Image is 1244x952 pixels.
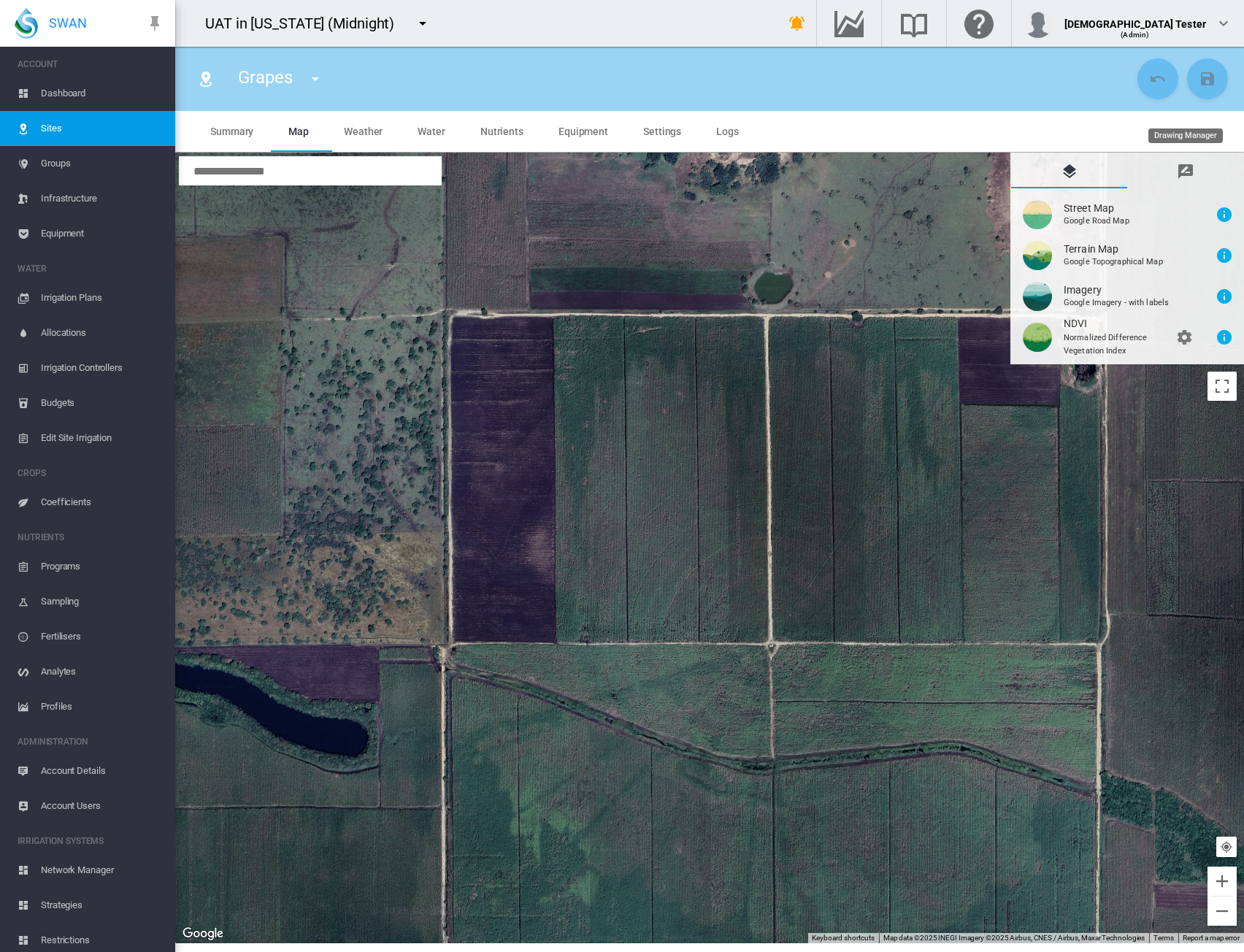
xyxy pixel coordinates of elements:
md-tooltip: Drawing Manager [1148,128,1223,143]
img: profile.jpg [1024,9,1053,38]
span: NUTRIENTS [18,526,164,549]
span: Sampling [41,584,164,619]
span: Fertilisers [41,619,164,654]
span: WATER [18,257,164,280]
span: Infrastructure [41,181,164,216]
button: Toggle fullscreen view [1207,372,1237,401]
span: ADMINISTRATION [18,730,164,753]
md-icon: icon-content-save [1199,70,1216,88]
md-icon: icon-information [1216,206,1233,223]
span: ACCOUNT [18,53,164,76]
div: UAT in [US_STATE] (Midnight) [205,13,407,34]
span: SWAN [49,14,87,32]
button: icon-menu-down [301,64,330,93]
button: Save Changes [1187,58,1228,99]
span: Summary [210,126,253,137]
span: Edit Site Irrigation [41,421,164,456]
img: Google [179,924,227,943]
img: SWAN-Landscape-Logo-Colour-drop.png [15,8,38,39]
button: Zoom out [1207,897,1237,926]
span: Settings [643,126,681,137]
button: Your Location [1216,837,1237,857]
span: Water [418,126,445,137]
div: [DEMOGRAPHIC_DATA] Tester [1064,11,1207,26]
md-icon: Click here for help [961,15,997,32]
md-icon: icon-bell-ring [788,15,806,32]
button: Layer settings [1170,323,1199,352]
span: Coefficients [41,485,164,520]
md-tab-item: Map Layer Control [1011,153,1127,188]
span: Equipment [558,126,608,137]
md-icon: icon-information [1216,247,1233,264]
span: Weather [344,126,383,137]
button: Terrain Map Google Topographical Map Layer information [1011,235,1243,276]
span: Map data ©2025 INEGI Imagery ©2025 Airbus, CNES / Airbus, Maxar Technologies [883,934,1145,942]
span: Profiles [41,689,164,724]
button: icon-bell-ring [783,9,812,38]
button: Cancel Changes [1137,58,1178,99]
span: Sites [41,111,164,146]
button: Click to go to list of Sites [191,64,220,93]
span: Nutrients [480,126,523,137]
span: Equipment [41,216,164,251]
md-icon: icon-information [1216,329,1233,346]
md-icon: icon-information [1216,288,1233,305]
button: Keyboard shortcuts [812,933,875,943]
md-icon: Go to the Data Hub [832,15,867,32]
span: Irrigation Controllers [41,350,164,385]
a: Report a map error [1183,934,1240,942]
md-icon: icon-pin [146,15,164,32]
span: Logs [716,126,739,137]
span: Analytes [41,654,164,689]
span: Budgets [41,385,164,421]
button: Layer information [1210,323,1239,352]
button: Imagery Google Imagery - with labels Layer information [1011,276,1243,317]
md-icon: icon-message-draw [1177,163,1194,180]
span: Map [288,126,309,137]
md-icon: icon-undo [1149,70,1167,88]
span: Network Manager [41,853,164,888]
button: Layer information [1210,282,1239,311]
md-icon: icon-map-marker-radius [197,70,215,88]
md-icon: icon-menu-down [307,70,324,88]
span: (Admin) [1121,31,1149,39]
span: CROPS [18,461,164,485]
button: Layer information [1210,200,1239,229]
button: NDVI Normalized Difference Vegetation Index Layer settings Layer information [1011,317,1243,358]
span: Groups [41,146,164,181]
span: Dashboard [41,76,164,111]
span: Grapes [238,67,292,88]
md-icon: icon-layers [1061,163,1078,180]
md-icon: icon-cog [1175,329,1193,346]
span: Allocations [41,315,164,350]
a: Terms [1153,934,1174,942]
md-tab-content: Map Layer Control [1011,188,1243,364]
md-icon: Search the knowledge base [896,15,932,32]
button: icon-menu-down [408,9,437,38]
button: Layer information [1210,241,1239,270]
md-icon: icon-menu-down [414,15,431,32]
button: Zoom in [1207,867,1237,896]
md-icon: icon-chevron-down [1215,15,1232,32]
a: Open this area in Google Maps (opens a new window) [179,924,227,943]
span: Irrigation Plans [41,280,164,315]
span: Account Details [41,753,164,788]
span: Programs [41,549,164,584]
span: Account Users [41,788,164,824]
button: Street Map Google Road Map Layer information [1011,194,1243,235]
span: Strategies [41,888,164,923]
span: IRRIGATION SYSTEMS [18,829,164,853]
md-tab-item: Drawing Manager [1127,153,1243,188]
